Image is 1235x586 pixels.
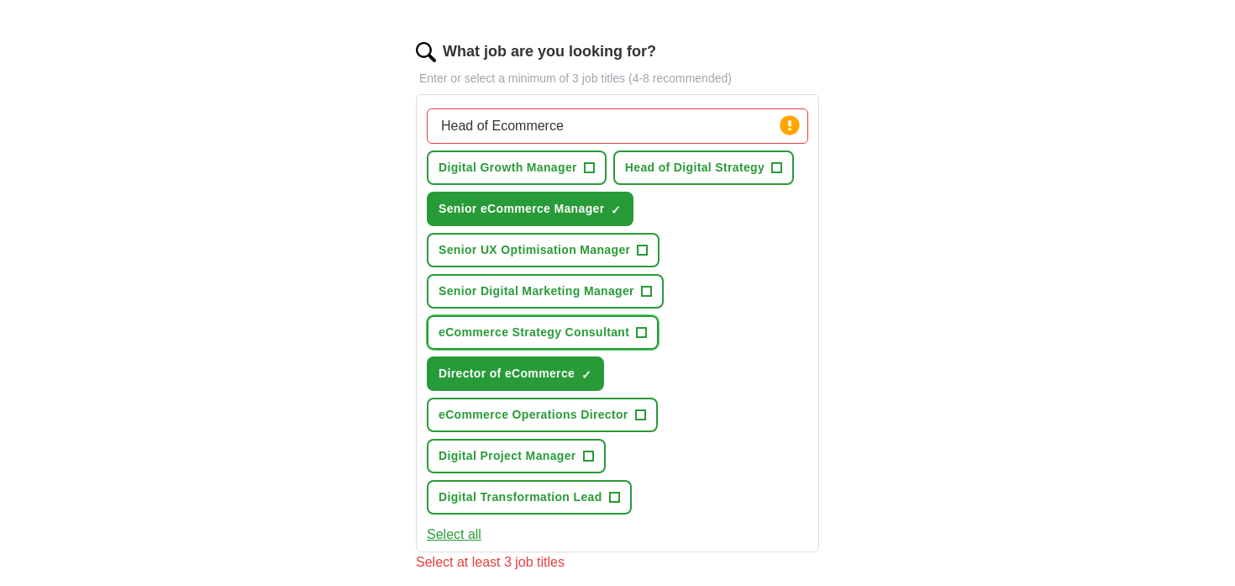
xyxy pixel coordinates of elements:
div: Select at least 3 job titles [416,552,819,573]
button: Digital Growth Manager [427,150,607,185]
button: eCommerce Operations Director [427,398,658,432]
span: eCommerce Strategy Consultant [439,324,629,341]
span: Senior eCommerce Manager [439,200,604,218]
button: Senior eCommerce Manager✓ [427,192,633,226]
button: Digital Project Manager [427,439,606,473]
img: search.png [416,42,436,62]
span: Director of eCommerce [439,365,575,383]
p: Enter or select a minimum of 3 job titles (4-8 recommended) [416,70,819,87]
span: Digital Project Manager [439,447,576,465]
button: Senior UX Optimisation Manager [427,233,660,267]
button: Head of Digital Strategy [613,150,794,185]
span: Digital Transformation Lead [439,488,602,506]
span: Senior Digital Marketing Manager [439,282,634,300]
span: Digital Growth Manager [439,159,577,177]
label: What job are you looking for? [443,40,656,63]
span: Head of Digital Strategy [625,159,765,177]
span: ✓ [611,203,621,217]
span: ✓ [581,368,591,382]
button: eCommerce Strategy Consultant [427,315,659,350]
span: Senior UX Optimisation Manager [439,241,630,259]
input: Type a job title and press enter [427,108,808,144]
button: Digital Transformation Lead [427,480,632,515]
button: Senior Digital Marketing Manager [427,274,664,309]
button: Director of eCommerce✓ [427,356,604,391]
button: Select all [427,525,481,545]
span: eCommerce Operations Director [439,406,628,424]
